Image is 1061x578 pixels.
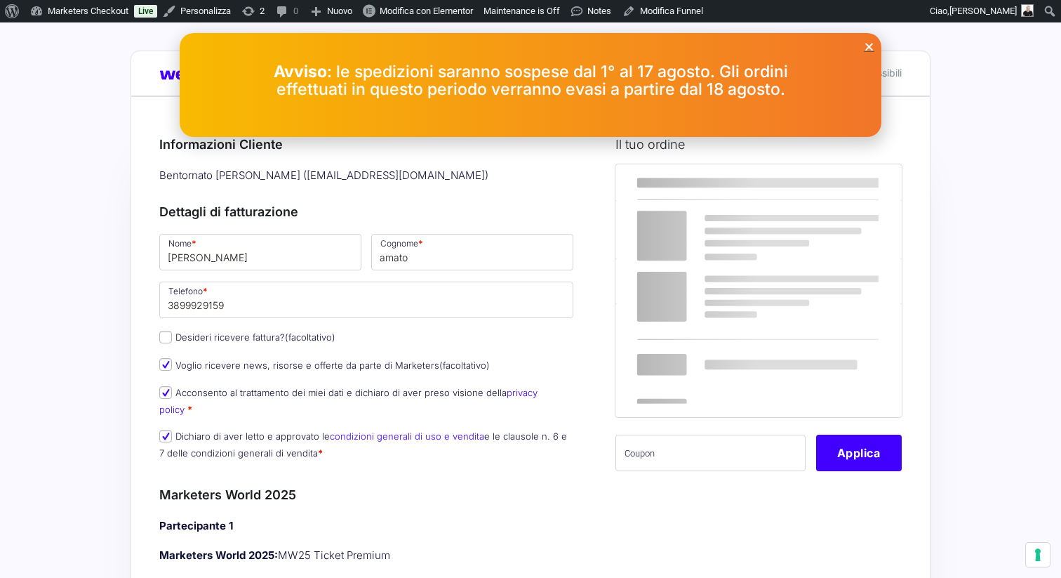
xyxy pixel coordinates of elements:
label: Dichiaro di aver letto e approvato le e le clausole n. 6 e 7 delle condizioni generali di vendita [159,431,567,458]
th: Totale [615,303,780,416]
span: Modifica con Elementor [380,6,473,16]
th: Subtotale [615,259,780,303]
span: (facoltativo) [285,331,335,343]
strong: Marketers World 2025: [159,549,278,562]
h3: Il tuo ordine [615,135,902,154]
a: Close [864,41,874,52]
p: : le spedizioni saranno sospese dal 1° al 17 agosto. Gli ordini effettuati in questo periodo verr... [250,63,811,98]
label: Desideri ricevere fattura? [159,331,335,343]
button: Applica [816,435,902,471]
input: Telefono * [159,282,573,318]
th: Prodotto [615,164,780,201]
th: Subtotale [780,164,902,201]
input: Coupon [615,435,806,471]
iframe: Customerly Messenger Launcher [11,523,53,565]
td: Marketers World 2025 - MW25 Ticket Premium [615,201,780,259]
input: Nome * [159,234,361,270]
button: Le tue preferenze relative al consenso per le tecnologie di tracciamento [1026,543,1050,567]
h3: Dettagli di fatturazione [159,202,573,221]
span: [PERSON_NAME] [949,6,1017,16]
h3: Informazioni Cliente [159,135,573,154]
label: Voglio ricevere news, risorse e offerte da parte di Marketers [159,360,490,371]
h3: Marketers World 2025 [159,485,573,504]
input: Cognome * [371,234,573,270]
a: condizioni generali di uso e vendita [330,431,484,442]
div: Bentornato [PERSON_NAME] ( [EMAIL_ADDRESS][DOMAIN_NAME] ) [154,164,578,188]
input: Desideri ricevere fattura?(facoltativo) [159,331,172,343]
label: Acconsento al trattamento dei miei dati e dichiaro di aver preso visione della [159,387,538,414]
span: (facoltativo) [439,360,490,371]
h4: Partecipante 1 [159,518,573,534]
a: Live [134,5,157,18]
p: MW25 Ticket Premium [159,548,573,564]
strong: Avviso [274,62,327,81]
